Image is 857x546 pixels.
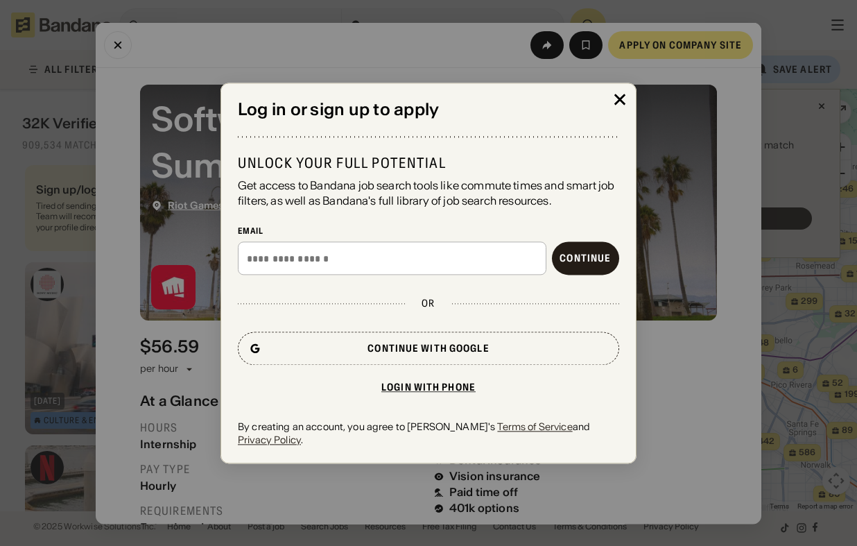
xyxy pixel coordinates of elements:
[367,344,489,354] div: Continue with Google
[238,434,301,446] a: Privacy Policy
[238,178,619,209] div: Get access to Bandana job search tools like commute times and smart job filters, as well as Banda...
[422,298,435,310] div: or
[497,421,572,434] a: Terms of Service
[238,100,619,120] div: Log in or sign up to apply
[238,421,619,446] div: By creating an account, you agree to [PERSON_NAME]'s and .
[381,383,476,393] div: Login with phone
[238,154,619,172] div: Unlock your full potential
[560,254,611,264] div: Continue
[238,225,619,237] div: Email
